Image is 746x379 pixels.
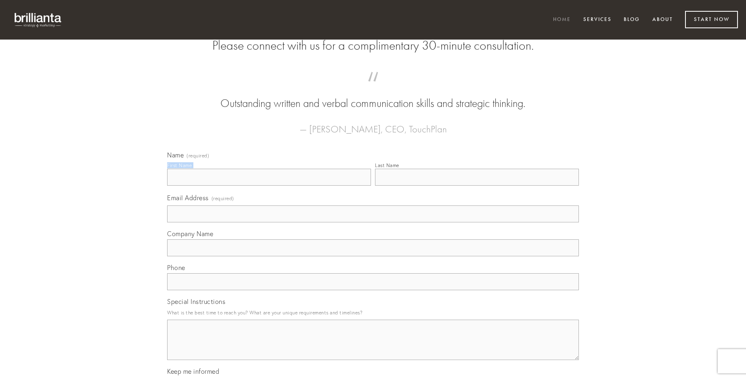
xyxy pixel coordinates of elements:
span: “ [180,80,566,96]
blockquote: Outstanding written and verbal communication skills and strategic thinking. [180,80,566,111]
span: Keep me informed [167,367,219,375]
div: Last Name [375,162,399,168]
span: Name [167,151,184,159]
img: brillianta - research, strategy, marketing [8,8,69,31]
p: What is the best time to reach you? What are your unique requirements and timelines? [167,307,579,318]
a: Services [578,13,617,27]
span: Phone [167,264,185,272]
span: Special Instructions [167,297,225,306]
a: About [647,13,678,27]
span: (required) [212,193,234,204]
span: (required) [186,153,209,158]
h2: Please connect with us for a complimentary 30-minute consultation. [167,38,579,53]
figcaption: — [PERSON_NAME], CEO, TouchPlan [180,111,566,137]
span: Company Name [167,230,213,238]
a: Start Now [685,11,738,28]
span: Email Address [167,194,209,202]
div: First Name [167,162,192,168]
a: Home [548,13,576,27]
a: Blog [618,13,645,27]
